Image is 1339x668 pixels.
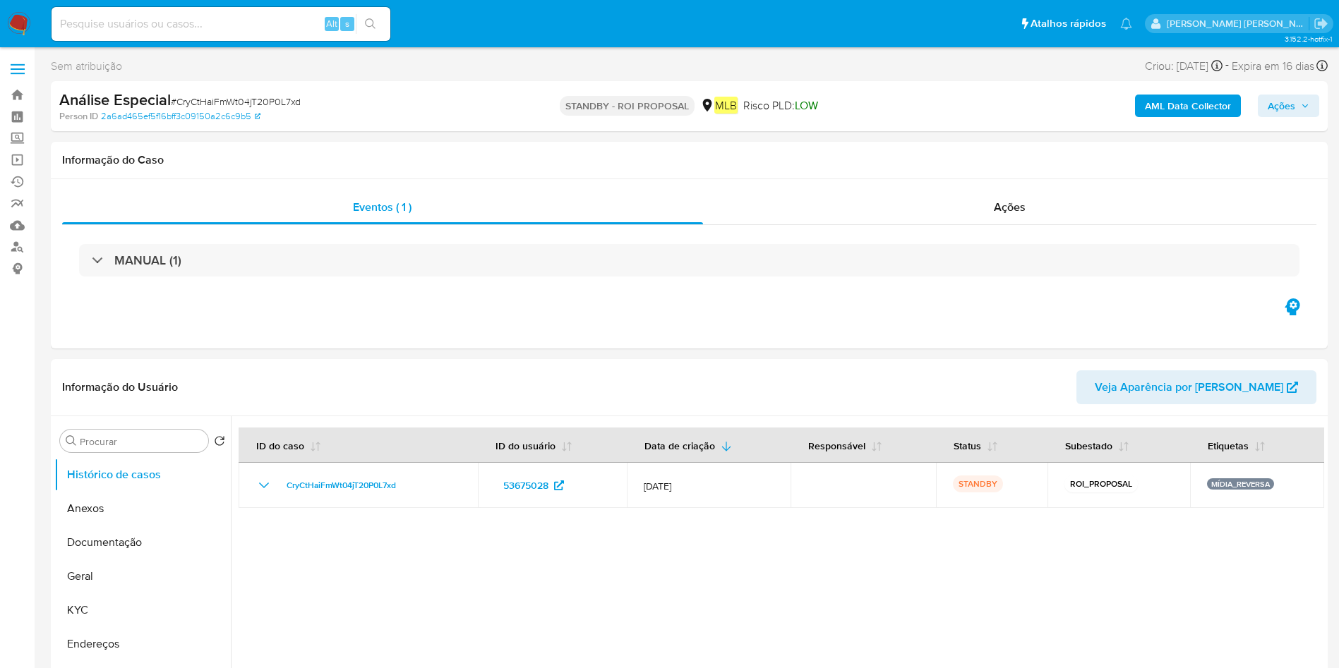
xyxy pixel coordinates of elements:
button: Endereços [54,627,231,661]
h3: MANUAL (1) [114,253,181,268]
button: Veja Aparência por [PERSON_NAME] [1076,370,1316,404]
h1: Informação do Usuário [62,380,178,394]
button: Geral [54,559,231,593]
span: - [1225,56,1229,75]
button: AML Data Collector [1135,95,1241,117]
span: Risco PLD: [743,98,818,114]
a: 2a6ad465ef5f16bff3c09150a2c6c9b5 [101,110,260,123]
b: AML Data Collector [1145,95,1231,117]
button: Documentação [54,526,231,559]
h1: Informação do Caso [62,153,1316,167]
span: s [345,17,349,30]
button: Anexos [54,492,231,526]
div: MANUAL (1) [79,244,1299,277]
button: Histórico de casos [54,458,231,492]
span: LOW [795,97,818,114]
button: Ações [1258,95,1319,117]
em: MLB [714,97,738,114]
button: search-icon [356,14,385,34]
span: Ações [1268,95,1295,117]
div: Criou: [DATE] [1145,56,1223,75]
p: juliane.miranda@mercadolivre.com [1167,17,1309,30]
a: Notificações [1120,18,1132,30]
input: Procurar [80,435,203,448]
p: STANDBY - ROI PROPOSAL [560,96,695,116]
span: Ações [994,199,1026,215]
b: Análise Especial [59,88,171,111]
button: Procurar [66,435,77,447]
input: Pesquise usuários ou casos... [52,15,390,33]
a: Sair [1314,16,1328,31]
span: Expira em 16 dias [1232,59,1314,74]
b: Person ID [59,110,98,123]
span: Sem atribuição [51,59,122,74]
span: Veja Aparência por [PERSON_NAME] [1095,370,1283,404]
button: Retornar ao pedido padrão [214,435,225,451]
span: Alt [326,17,337,30]
span: Eventos ( 1 ) [353,199,412,215]
span: Atalhos rápidos [1031,16,1106,31]
span: # CryCtHaiFmWt04jT20P0L7xd [171,95,301,109]
button: KYC [54,593,231,627]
